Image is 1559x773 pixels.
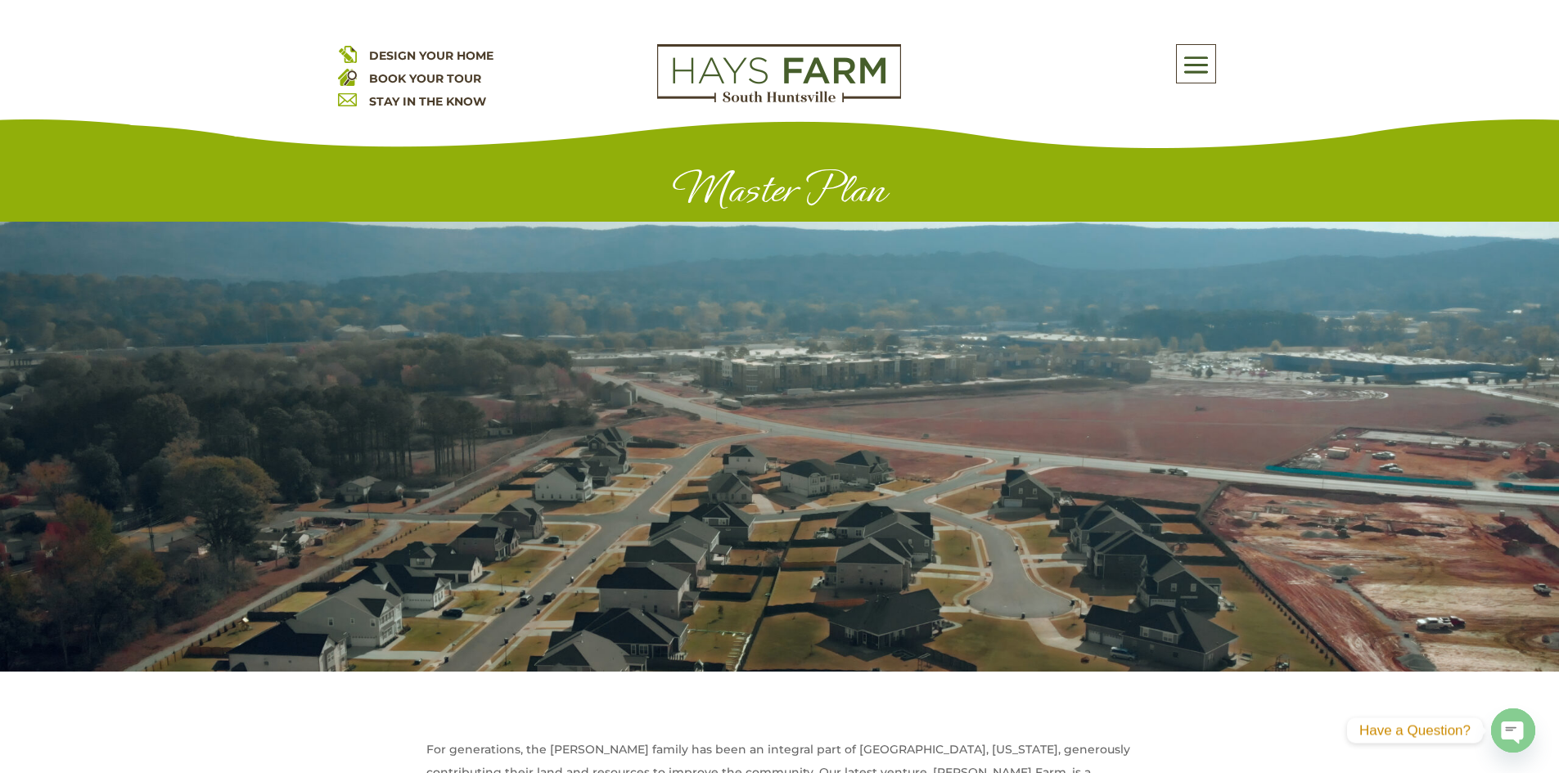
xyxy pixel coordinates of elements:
h1: Master Plan [338,165,1222,222]
img: book your home tour [338,67,357,86]
img: Logo [657,44,901,103]
a: hays farm homes huntsville development [657,92,901,106]
a: BOOK YOUR TOUR [369,71,481,86]
a: STAY IN THE KNOW [369,94,486,109]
